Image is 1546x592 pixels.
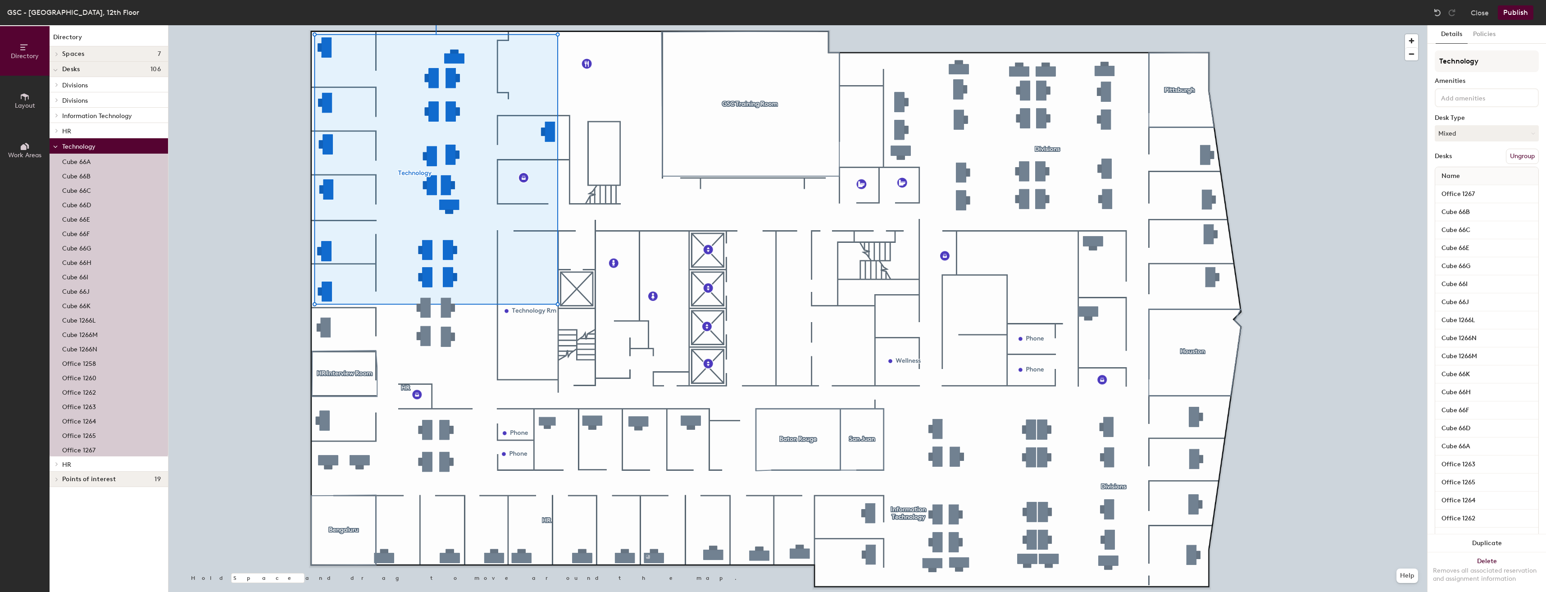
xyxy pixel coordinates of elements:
[62,97,88,105] span: Divisions
[1437,512,1537,525] input: Unnamed desk
[1396,569,1418,583] button: Help
[62,415,96,425] p: Office 1264
[62,242,91,252] p: Cube 66G
[1437,314,1537,327] input: Unnamed desk
[62,476,116,483] span: Points of interest
[62,314,95,324] p: Cube 1266L
[1437,188,1537,200] input: Unnamed desk
[1471,5,1489,20] button: Close
[62,386,96,396] p: Office 1262
[1437,368,1537,381] input: Unnamed desk
[62,357,96,368] p: Office 1258
[62,66,80,73] span: Desks
[155,476,161,483] span: 19
[1437,206,1537,219] input: Unnamed desk
[1437,476,1537,489] input: Unnamed desk
[1437,350,1537,363] input: Unnamed desk
[1437,242,1537,255] input: Unnamed desk
[1437,260,1537,273] input: Unnamed desk
[1437,458,1537,471] input: Unnamed desk
[62,461,71,469] span: HR
[8,151,41,159] span: Work Areas
[1437,224,1537,237] input: Unnamed desk
[1428,552,1546,592] button: DeleteRemoves all associated reservation and assignment information
[15,102,35,109] span: Layout
[1433,8,1442,17] img: Undo
[62,50,85,58] span: Spaces
[1437,422,1537,435] input: Unnamed desk
[1437,332,1537,345] input: Unnamed desk
[50,32,168,46] h1: Directory
[62,170,91,180] p: Cube 66B
[1498,5,1533,20] button: Publish
[1435,125,1539,141] button: Mixed
[62,184,91,195] p: Cube 66C
[1468,25,1501,44] button: Policies
[62,112,132,120] span: Information Technology
[62,429,96,440] p: Office 1265
[1437,296,1537,309] input: Unnamed desk
[1437,404,1537,417] input: Unnamed desk
[11,52,39,60] span: Directory
[1437,494,1537,507] input: Unnamed desk
[62,155,91,166] p: Cube 66A
[7,7,139,18] div: GSC - [GEOGRAPHIC_DATA], 12th Floor
[62,199,91,209] p: Cube 66D
[62,401,96,411] p: Office 1263
[62,300,91,310] p: Cube 66K
[1437,386,1537,399] input: Unnamed desk
[62,328,98,339] p: Cube 1266M
[62,444,95,454] p: Office 1267
[1435,114,1539,122] div: Desk Type
[62,372,96,382] p: Office 1260
[62,256,91,267] p: Cube 66H
[62,128,71,135] span: HR
[1437,278,1537,291] input: Unnamed desk
[1506,149,1539,164] button: Ungroup
[62,143,95,150] span: Technology
[62,82,88,89] span: Divisions
[62,285,90,296] p: Cube 66J
[1439,92,1520,103] input: Add amenities
[1447,8,1456,17] img: Redo
[1437,440,1537,453] input: Unnamed desk
[1428,534,1546,552] button: Duplicate
[62,343,97,353] p: Cube 1266N
[1435,153,1452,160] div: Desks
[1436,25,1468,44] button: Details
[1433,567,1541,583] div: Removes all associated reservation and assignment information
[1437,530,1537,543] input: Unnamed desk
[150,66,161,73] span: 106
[1435,77,1539,85] div: Amenities
[1437,168,1464,184] span: Name
[62,271,88,281] p: Cube 66I
[158,50,161,58] span: 7
[62,213,90,223] p: Cube 66E
[62,228,90,238] p: Cube 66F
